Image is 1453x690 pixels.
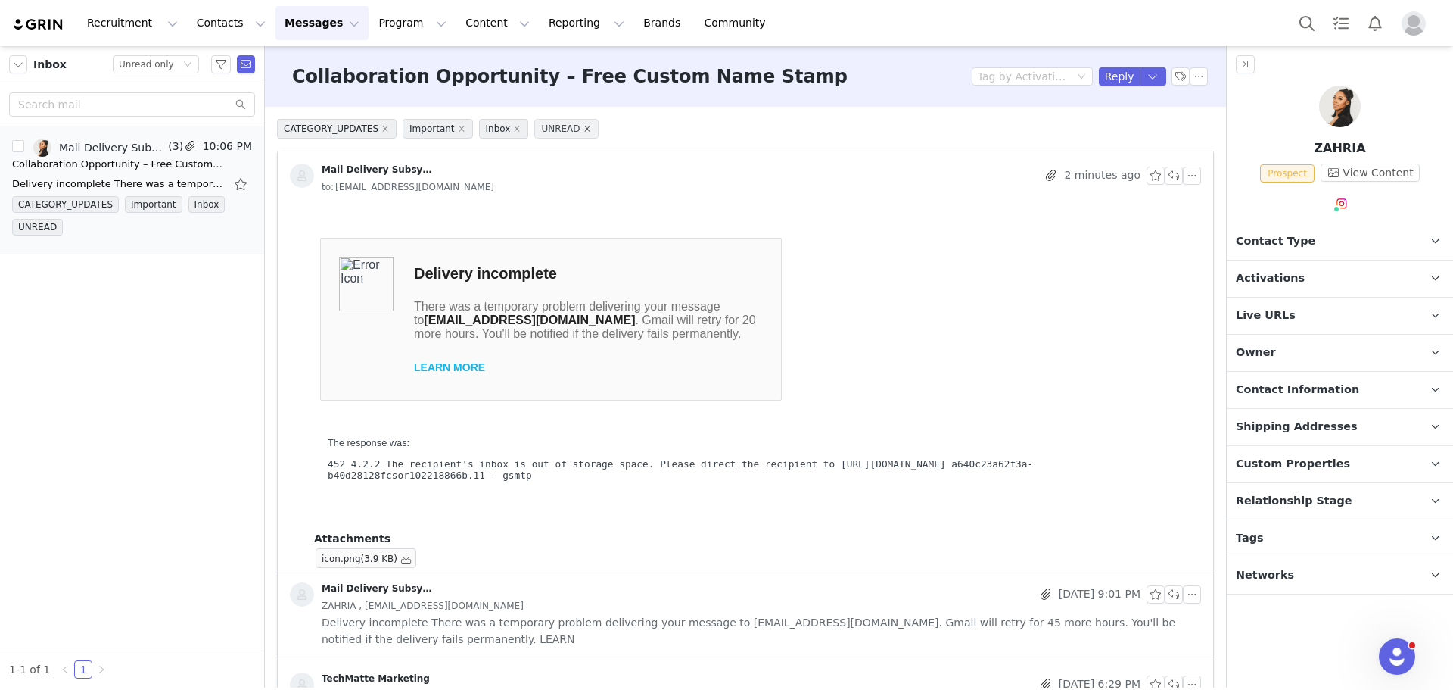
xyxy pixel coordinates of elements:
span: Shipping Addresses [1236,419,1358,436]
iframe: Intercom live chat [1379,638,1415,675]
button: Content [456,6,539,40]
a: Mail Delivery Subsystem [290,164,435,188]
li: Next Page [92,660,110,679]
div: Collaboration Opportunity – Free Custom Name Stamp [12,157,224,172]
a: 1 [75,661,92,678]
i: icon: close [513,125,521,133]
span: Activations [1236,270,1305,287]
div: Mail Delivery Subsystem [DATE] 9:01 PMZAHRIA , [EMAIL_ADDRESS][DOMAIN_NAME] Delivery incomplete T... [278,570,1213,660]
h2: Delivery incomplete [100,58,446,75]
span: Send Email [237,55,255,73]
li: 1-1 of 1 [9,660,50,679]
span: Inbox [188,196,226,213]
button: View Content [1321,164,1420,182]
div: TechMatte Marketing [322,673,430,685]
span: Delivery incomplete There was a temporary problem delivering your message to [EMAIL_ADDRESS][DOMA... [322,614,1201,648]
i: icon: search [235,99,246,110]
a: Tasks [1324,6,1358,40]
span: (3.9 KB) [361,554,397,564]
button: Search [1290,6,1324,40]
span: CATEGORY_UPDATES [277,119,397,139]
span: UNREAD [534,119,598,139]
span: Inbox [479,119,529,139]
span: [DATE] 9:01 PM [1059,585,1140,604]
img: placeholder-contacts.jpeg [290,164,314,188]
i: icon: right [97,665,106,674]
div: Mail Delivery Subsystem 2 minutes agoto:[EMAIL_ADDRESS][DOMAIN_NAME] [278,151,1213,208]
a: Mail Delivery Subsystem, TechMatte Marketing, ZAHRIA [33,139,165,157]
span: CATEGORY_UPDATES [12,196,119,213]
span: (3) [165,139,183,155]
li: Previous Page [56,660,74,679]
img: Error Icon [25,49,98,116]
div: Mail Delivery Subsystem, TechMatte Marketing, ZAHRIA [59,142,165,154]
img: grin logo [12,17,65,32]
i: icon: close [583,125,591,133]
a: Mail Delivery Subsystem [290,582,435,607]
span: Contact Type [1236,233,1315,250]
i: icon: down [1077,72,1086,83]
span: icon.png [322,554,361,564]
h3: Collaboration Opportunity – Free Custom Name Stamp [292,63,848,90]
span: Prospect [1260,164,1315,183]
a: Community [695,6,782,40]
span: Important [403,119,473,139]
button: Profile [1392,11,1441,36]
img: placeholder-contacts.jpeg [290,582,314,607]
img: placeholder-profile.jpg [1402,11,1426,36]
i: icon: close [381,125,389,133]
button: Reply [1099,67,1140,86]
input: Search mail [9,92,255,117]
span: 2 minutes ago [1064,167,1140,185]
div: Tag by Activation [978,69,1067,84]
button: Contacts [188,6,275,40]
span: Relationship Stage [1236,493,1352,510]
i: icon: close [458,125,465,133]
i: icon: left [61,665,70,674]
div: Mail Delivery Subsystem [322,582,435,595]
div: Delivery incomplete There was a temporary problem delivering your message to zharvey99@gmail.com.... [12,176,224,192]
span: Owner [1236,345,1276,361]
span: Custom Properties [1236,456,1350,473]
td: The response was: [6,193,881,310]
td: There was a temporary problem delivering your message to . Gmail will retry for 20 more hours. Yo... [99,77,447,134]
img: 3d9eba8f-1aca-4066-9886-4d04307ad539--s.jpg [33,139,51,157]
span: Contact Information [1236,382,1359,398]
img: instagram.svg [1336,198,1348,210]
button: Recruitment [78,6,187,40]
button: Program [369,6,456,40]
p: ZAHRIA [1227,139,1453,158]
a: LEARN MORE [100,154,171,166]
p: 452 4.2.2 The recipient's inbox is out of storage space. Please direct the recipient to [URL][DOM... [14,251,873,273]
div: Unread only [119,56,174,73]
img: ZAHRIA [1319,86,1361,127]
span: Tags [1236,530,1264,547]
span: Important [125,196,182,213]
span: Networks [1236,567,1294,584]
span: Live URLs [1236,308,1296,324]
b: [EMAIL_ADDRESS][DOMAIN_NAME] [110,106,321,119]
button: Reporting [540,6,633,40]
i: icon: down [183,60,192,70]
span: 10:06 PM [200,139,252,157]
span: Inbox [33,57,67,73]
li: 1 [74,660,92,679]
div: Mail Delivery Subsystem [322,164,435,176]
button: Notifications [1358,6,1392,40]
span: UNREAD [12,219,63,236]
button: Messages [275,6,369,40]
p: Attachments [314,531,1201,547]
a: Brands [634,6,694,40]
